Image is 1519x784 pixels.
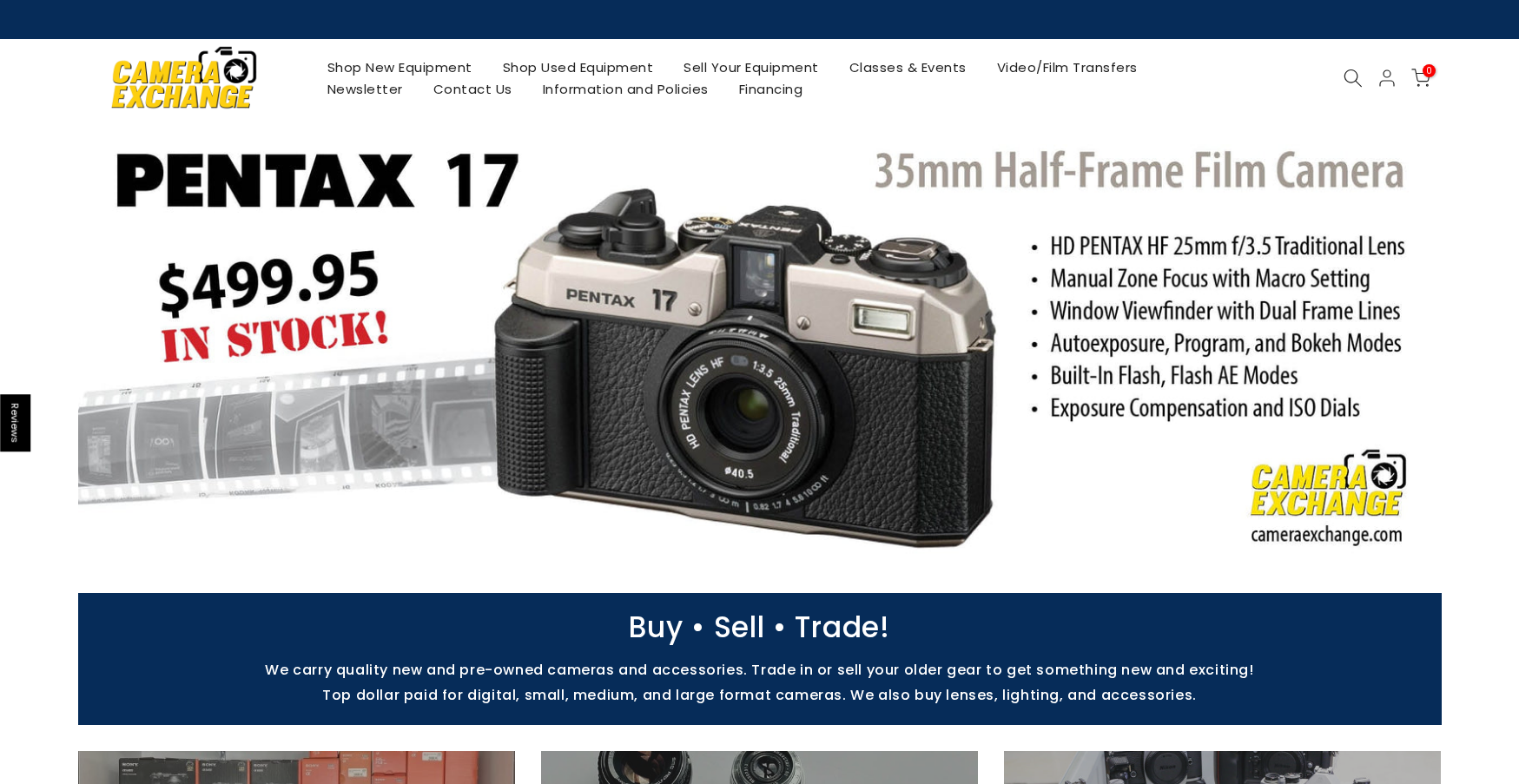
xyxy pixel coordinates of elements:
[783,543,792,552] li: Page dot 5
[1423,64,1436,77] span: 0
[981,56,1152,78] a: Video/Film Transfers
[487,56,669,78] a: Shop Used Equipment
[723,78,818,100] a: Financing
[801,543,810,552] li: Page dot 6
[764,543,774,552] li: Page dot 4
[1411,69,1430,88] a: 0
[312,78,418,100] a: Newsletter
[834,56,981,78] a: Classes & Events
[669,56,835,78] a: Sell Your Equipment
[728,543,737,552] li: Page dot 2
[527,78,723,100] a: Information and Policies
[418,78,527,100] a: Contact Us
[312,56,487,78] a: Shop New Equipment
[710,543,719,552] li: Page dot 1
[69,619,1450,636] p: Buy • Sell • Trade!
[69,662,1450,678] p: We carry quality new and pre-owned cameras and accessories. Trade in or sell your older gear to g...
[69,687,1450,703] p: Top dollar paid for digital, small, medium, and large format cameras. We also buy lenses, lightin...
[746,543,756,552] li: Page dot 3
